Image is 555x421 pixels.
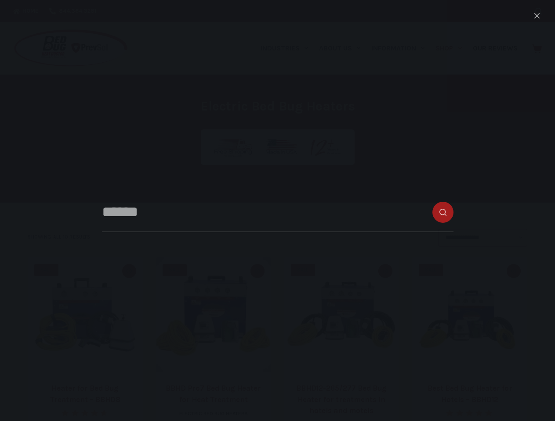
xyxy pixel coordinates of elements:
a: Information [366,22,430,75]
button: Search [535,8,542,14]
div: Rated 4.67 out of 5 [62,410,109,416]
p: Showing all 10 results [28,233,90,241]
a: Best Bed Bug Heater for Hotels - BBHD12 [412,257,527,372]
span: SALE [163,264,187,276]
a: BBHD12-265/277 Bed Bug Heater for treatments in hotels and motels [284,257,399,372]
a: Electric Bed Bug Heaters [179,410,248,417]
button: Quick view toggle [250,264,265,278]
img: Prevsol/Bed Bug Heat Doctor [13,29,128,68]
a: About Us [313,22,366,75]
a: Our Reviews [467,22,523,75]
button: Quick view toggle [507,264,521,278]
h1: Electric Bed Bug Heaters [113,96,443,116]
button: Quick view toggle [378,264,392,278]
nav: Primary [255,22,523,75]
a: BBHD Pro7 Bed Bug Heater for Heat Treatment [166,384,261,404]
a: BBHD Pro7 Bed Bug Heater for Heat Treatment [156,257,271,372]
select: Shop order [439,229,527,246]
a: Shop [430,22,467,75]
span: SALE [291,264,315,276]
button: Open LiveChat chat widget [7,4,33,30]
a: Best Bed Bug Heater for Hotels – BBHD12 [428,384,512,404]
a: Heater for Bed Bug Treatment – BBHD8 [50,384,120,404]
span: SALE [34,264,58,276]
span: SALE [419,264,443,276]
button: Quick view toggle [122,264,136,278]
div: Rated 5.00 out of 5 [446,410,493,416]
a: Industries [255,22,313,75]
a: Heater for Bed Bug Treatment - BBHD8 [28,257,143,372]
a: BBHD12-265/277 Bed Bug Heater for treatments in hotels and motels [296,384,387,415]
